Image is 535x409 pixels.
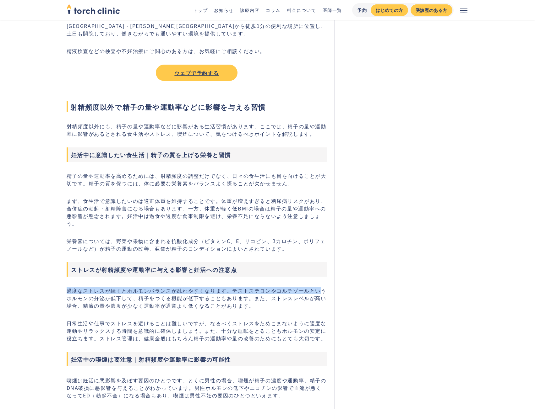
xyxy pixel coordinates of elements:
[214,7,233,13] a: お知らせ
[67,262,327,277] h3: ストレスが射精頻度や運動率に与える影響と妊活への注意点
[287,7,316,13] a: 料金について
[411,4,452,16] a: 受診歴のある方
[357,7,367,13] div: 予約
[376,7,403,13] div: はじめての方
[67,376,327,399] p: 喫煙は妊活に悪影響を及ぼす要因のひとつです。とくに男性の場合、喫煙が精子の濃度や運動率、精子のDNA破損に悪影響を与えることがわかっています。男性ホルモンの低下やニコチンの影響で血流が悪くなって...
[67,197,327,227] p: まず、食生活で意識したいのは適正体重を維持することです。体重が増えすぎると糖尿病リスクがあり、合併症の勃起・射精障害になる場合もあります。一方、体重が軽く低BMIの場合は精子の量や運動率への悪影...
[67,101,327,112] span: 射精頻度以外で精子の量や運動率などに影響を与える習慣
[67,22,327,37] p: [GEOGRAPHIC_DATA]・[PERSON_NAME][GEOGRAPHIC_DATA]から徒歩1分の便利な場所に位置し、土日も開院しており、働きながらでも通いやすい環境を提供しています。
[67,287,327,309] p: 過度なストレスが続くとホルモンバランスが乱れやすくなります。テストステロンやコルチゾールというホルモンの分泌が低下して、精子をつくる機能が低下することもあります。また、ストレスレベルが高い場合、...
[67,147,327,162] h3: 妊活中に意識したい食生活｜精子の質を上げる栄養と習慣
[67,122,327,137] p: 射精頻度以外にも、精子の量や運動率などに影響がある生活習慣があります。ここでは、精子の量や運動率に影響があるとされる食生活やストレス、喫煙について、気をつけるべきポイントを解説します。
[67,237,327,252] p: 栄養素については、野菜や果物に含まれる抗酸化成分（ビタミンC、E、リコピン、βカロチン、ポリフェノールなど）が精子の運動の改善、亜鉛が精子のコンディションによいとされています。
[67,4,120,16] a: home
[371,4,408,16] a: はじめての方
[67,319,327,342] p: 日常生活や仕事でストレスを避けることは難しいですが、なるべくストレスをためこまないように適度な運動やリラックスする時間を意識的に確保しましょう。また、十分な睡眠をとることもホルモンの安定に役立ち...
[161,69,232,77] div: ウェブで予約する
[67,2,120,16] img: torch clinic
[240,7,259,13] a: 診療内容
[416,7,447,13] div: 受診歴のある方
[67,172,327,187] p: 精子の量や運動率を高めるためには、射精頻度の調整だけでなく、日々の食生活にも目を向けることが大切です。精子の質を保つには、体に必要な栄養素をバランスよく摂ることが欠かせません。
[67,352,327,366] h3: 妊活中の喫煙は要注意｜射精頻度や運動率に影響の可能性
[323,7,342,13] a: 医師一覧
[266,7,281,13] a: コラム
[193,7,208,13] a: トップ
[156,65,237,81] a: ウェブで予約する
[67,47,327,55] p: 精液検査などの検査や不妊治療にご関心のある方は、お気軽にご相談ください。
